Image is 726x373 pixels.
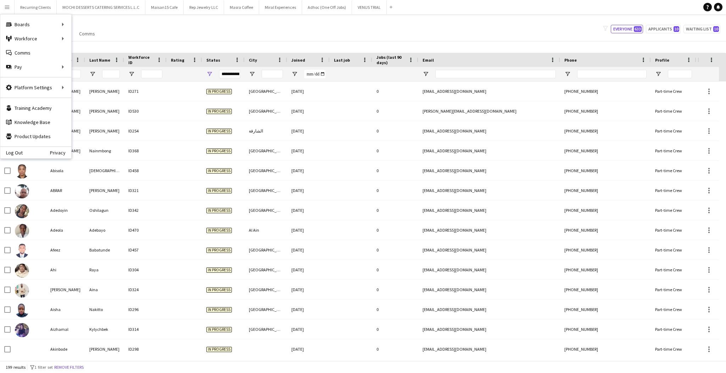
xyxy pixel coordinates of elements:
div: 29 [696,260,726,279]
span: Joined [291,57,305,63]
div: [DATE] [287,260,330,279]
div: [PHONE_NUMBER] [560,161,651,180]
button: VENUS TRIAL [352,0,387,14]
div: [PHONE_NUMBER] [560,141,651,160]
input: Last Name Filter Input [102,70,120,78]
div: [EMAIL_ADDRESS][DOMAIN_NAME] [418,181,560,200]
div: Part-time Crew [651,181,696,200]
div: Raya [85,260,124,279]
div: [DATE] [287,181,330,200]
div: [GEOGRAPHIC_DATA] [245,240,287,260]
button: Adhoc (One Off Jobs) [302,0,352,14]
div: [PERSON_NAME][EMAIL_ADDRESS][DOMAIN_NAME] [418,101,560,121]
div: [DATE] [287,220,330,240]
img: Adeola Adebayo [15,224,29,238]
div: [EMAIL_ADDRESS][DOMAIN_NAME] [418,141,560,160]
span: In progress [206,208,232,213]
div: Aisha [46,300,85,319]
span: Last Name [89,57,110,63]
div: [DATE] [287,200,330,220]
div: 0 [372,260,418,279]
a: Product Updates [0,129,71,143]
div: ABRAR [46,181,85,200]
div: 0 [372,141,418,160]
div: [DATE] [287,121,330,141]
div: 0 [372,161,418,180]
button: Open Filter Menu [423,71,429,77]
div: 27 [696,141,726,160]
span: In progress [206,109,232,114]
div: [PERSON_NAME] [85,339,124,359]
input: Workforce ID Filter Input [141,70,162,78]
div: 0 [372,280,418,299]
div: [GEOGRAPHIC_DATA] [245,141,287,160]
div: Part-time Crew [651,220,696,240]
div: ID314 [124,320,167,339]
div: 29 [696,220,726,240]
div: [GEOGRAPHIC_DATA] [245,320,287,339]
div: Boards [0,17,71,32]
img: Adedoyin Oshilagun [15,204,29,218]
button: Applicants10 [646,25,681,33]
button: Remove filters [53,363,85,371]
div: 31 [696,320,726,339]
div: Oshilagun [85,200,124,220]
div: ID470 [124,220,167,240]
div: [EMAIL_ADDRESS][DOMAIN_NAME] [418,260,560,279]
div: Part-time Crew [651,101,696,121]
span: In progress [206,168,232,174]
a: Knowledge Base [0,115,71,129]
button: Masra Coffee [224,0,259,14]
input: Profile Filter Input [668,70,692,78]
div: Workforce [0,32,71,46]
div: [GEOGRAPHIC_DATA] [245,300,287,319]
div: 0 [372,320,418,339]
button: Everyone633 [611,25,643,33]
div: [PHONE_NUMBER] [560,101,651,121]
div: Pay [0,60,71,74]
img: Aisha Nakitto [15,303,29,317]
div: 0 [372,220,418,240]
a: Log Out [0,150,23,156]
div: Part-time Crew [651,320,696,339]
div: Part-time Crew [651,161,696,180]
img: Aina Timothy Segun Aina [15,283,29,298]
div: [DATE] [287,240,330,260]
div: [GEOGRAPHIC_DATA] [245,260,287,279]
div: Abisola [46,161,85,180]
span: Jobs (last 90 days) [376,55,406,65]
div: Part-time Crew [651,260,696,279]
div: [EMAIL_ADDRESS][DOMAIN_NAME] [418,121,560,141]
div: 0 [372,240,418,260]
div: Part-time Crew [651,300,696,319]
div: [PERSON_NAME] [85,101,124,121]
div: [DATE] [287,320,330,339]
div: [PHONE_NUMBER] [560,260,651,279]
div: Part-time Crew [651,280,696,299]
div: [PHONE_NUMBER] [560,121,651,141]
img: Aizhamal Kylychbek [15,323,29,337]
span: In progress [206,347,232,352]
span: In progress [206,148,232,154]
div: 47 [696,121,726,141]
button: MOCHI DESSERTS CATERING SERVICES L.L.C [57,0,145,14]
div: 0 [372,200,418,220]
div: [EMAIL_ADDRESS][DOMAIN_NAME] [418,200,560,220]
div: [GEOGRAPHIC_DATA] [245,81,287,101]
div: الشارقة [245,121,287,141]
div: [GEOGRAPHIC_DATA] [245,280,287,299]
div: 0 [372,300,418,319]
div: [DATE] [287,280,330,299]
a: Comms [0,46,71,60]
div: 42 [696,240,726,260]
div: 30 [696,81,726,101]
div: [PHONE_NUMBER] [560,240,651,260]
div: ID298 [124,339,167,359]
span: Email [423,57,434,63]
div: 0 [372,339,418,359]
div: Part-time Crew [651,121,696,141]
span: In progress [206,228,232,233]
input: Email Filter Input [435,70,556,78]
a: Training Academy [0,101,71,115]
div: 28 [696,300,726,319]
